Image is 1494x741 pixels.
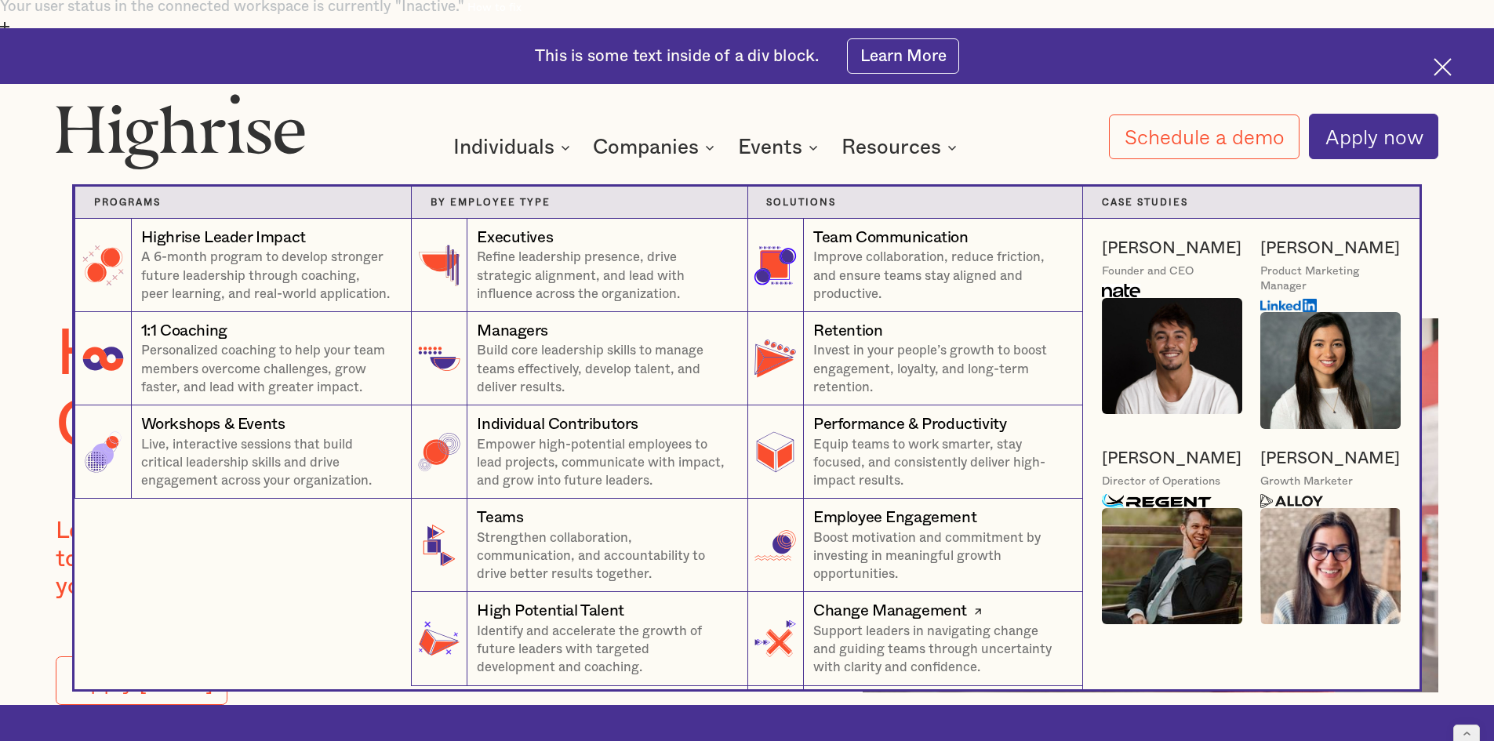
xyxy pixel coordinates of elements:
div: Managers [477,320,548,342]
div: Teams [477,507,523,529]
p: Strengthen collaboration, communication, and accountability to drive better results together. [477,529,728,584]
a: ExecutivesRefine leadership presence, drive strategic alignment, and lead with influence across t... [411,219,747,312]
a: [PERSON_NAME] [1102,448,1241,470]
a: ManagersBuild core leadership skills to manage teams effectively, develop talent, and deliver res... [411,312,747,405]
div: Individuals [453,138,554,157]
a: Team CommunicationImprove collaboration, reduce friction, and ensure teams stay aligned and produ... [747,219,1084,312]
p: Live, interactive sessions that build critical leadership skills and drive engagement across your... [141,436,392,491]
p: Equip teams to work smarter, stay focused, and consistently deliver high-impact results. [813,436,1063,491]
div: Executives [477,227,553,249]
a: Highrise Leader ImpactA 6-month program to develop stronger future leadership through coaching, p... [75,219,411,312]
p: A 6-month program to develop stronger future leadership through coaching, peer learning, and real... [141,249,392,303]
a: 1:1 CoachingPersonalized coaching to help your team members overcome challenges, grow faster, and... [75,312,411,405]
a: Employee EngagementBoost motivation and commitment by investing in meaningful growth opportunities. [747,499,1084,592]
a: RetentionInvest in your people’s growth to boost engagement, loyalty, and long-term retention. [747,312,1084,405]
a: Workshops & EventsLive, interactive sessions that build critical leadership skills and drive enga... [75,405,411,499]
div: This is some text inside of a div block. [535,45,819,67]
p: Boost motivation and commitment by investing in meaningful growth opportunities. [813,529,1063,584]
p: Invest in your people’s growth to boost engagement, loyalty, and long-term retention. [813,342,1063,397]
div: 1:1 Coaching [141,320,227,342]
p: Personalized coaching to help your team members overcome challenges, grow faster, and lead with g... [141,342,392,397]
div: Performance & Productivity [813,413,1006,435]
a: [PERSON_NAME] [1102,238,1241,260]
strong: Case Studies [1102,198,1188,207]
a: Apply now [1309,114,1438,159]
a: Change ManagementSupport leaders in navigating change and guiding teams through uncertainty with ... [747,592,1084,685]
a: TeamsStrengthen collaboration, communication, and accountability to drive better results together. [411,499,747,592]
a: Individual ContributorsEmpower high-potential employees to lead projects, communicate with impact... [411,405,747,499]
p: Improve collaboration, reduce friction, and ensure teams stay aligned and productive. [813,249,1063,303]
img: Highrise logo [56,93,305,169]
div: Employee Engagement [813,507,976,529]
div: Individuals [453,138,575,157]
a: [PERSON_NAME] [1260,238,1400,260]
div: Highrise Leader Impact [141,227,306,249]
nav: Companies [277,150,1218,689]
a: Apply [DATE] [56,656,227,705]
div: Resources [842,138,961,157]
p: Refine leadership presence, drive strategic alignment, and lead with influence across the organiz... [477,249,728,303]
strong: Programs [94,198,161,207]
div: Team Communication [813,227,969,249]
h1: Highrise for Customer Success [56,318,816,462]
strong: Solutions [766,198,836,207]
p: Support leaders in navigating change and guiding teams through uncertainty with clarity and confi... [813,623,1063,677]
p: Empower high-potential employees to lead projects, communicate with impact, and grow into future ... [477,436,728,491]
a: High Potential TalentIdentify and accelerate the growth of future leaders with targeted developme... [411,592,747,685]
strong: By Employee Type [431,198,551,207]
p: Level up communication and problem-solving skills to enhance relationships with your customers an... [56,518,616,600]
div: Workshops & Events [141,413,285,435]
a: [PERSON_NAME] [1260,448,1400,470]
a: Performance & ProductivityEquip teams to work smarter, stay focused, and consistently deliver hig... [747,405,1084,499]
a: How to fix [467,1,522,16]
a: Schedule a demo [1109,114,1300,159]
a: Learn More [847,38,959,74]
div: Product Marketing Manager [1260,264,1401,294]
div: Resources [842,138,941,157]
div: Companies [593,138,699,157]
div: Events [738,138,802,157]
div: Individual Contributors [477,413,638,435]
div: Founder and CEO [1102,264,1194,279]
div: Events [738,138,823,157]
p: Build core leadership skills to manage teams effectively, develop talent, and deliver results. [477,342,728,397]
img: Cross icon [1434,58,1452,76]
p: Identify and accelerate the growth of future leaders with targeted development and coaching. [477,623,728,677]
div: Director of Operations [1102,474,1220,489]
div: Growth Marketer [1260,474,1353,489]
div: High Potential Talent [477,600,624,622]
div: Change Management [813,600,967,622]
div: Companies [593,138,719,157]
div: Retention [813,320,882,342]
